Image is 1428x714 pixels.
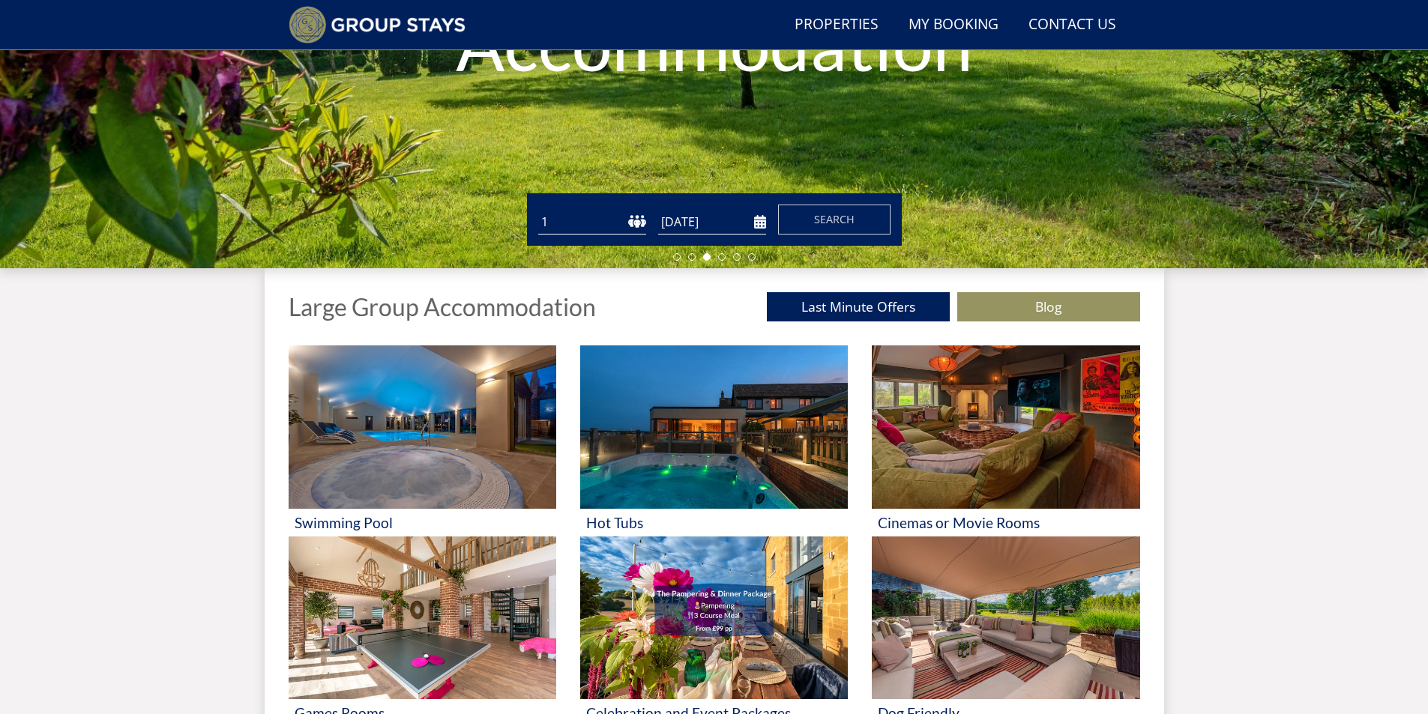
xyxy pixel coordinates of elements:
a: Properties [789,8,885,42]
h3: Swimming Pool [295,515,550,530]
h3: Hot Tubs [586,515,842,530]
img: 'Cinemas or Movie Rooms' - Large Group Accommodation Holiday Ideas [872,345,1139,509]
img: Group Stays [289,6,466,43]
a: 'Cinemas or Movie Rooms' - Large Group Accommodation Holiday Ideas Cinemas or Movie Rooms [872,345,1139,536]
a: Contact Us [1022,8,1122,42]
img: 'Hot Tubs' - Large Group Accommodation Holiday Ideas [580,345,848,509]
img: 'Games Rooms' - Large Group Accommodation Holiday Ideas [289,536,556,700]
button: Search [778,205,891,235]
img: 'Dog Friendly' - Large Group Accommodation Holiday Ideas [872,536,1139,700]
input: Arrival Date [658,210,766,235]
span: Search [814,212,855,226]
a: 'Swimming Pool' - Large Group Accommodation Holiday Ideas Swimming Pool [289,345,556,536]
h3: Cinemas or Movie Rooms [878,515,1133,530]
img: 'Swimming Pool' - Large Group Accommodation Holiday Ideas [289,345,556,509]
a: Blog [957,292,1140,321]
img: 'Celebration and Event Packages' - Large Group Accommodation Holiday Ideas [580,536,848,700]
a: 'Hot Tubs' - Large Group Accommodation Holiday Ideas Hot Tubs [580,345,848,536]
a: My Booking [903,8,1004,42]
h1: Large Group Accommodation [289,294,596,320]
a: Last Minute Offers [767,292,950,321]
